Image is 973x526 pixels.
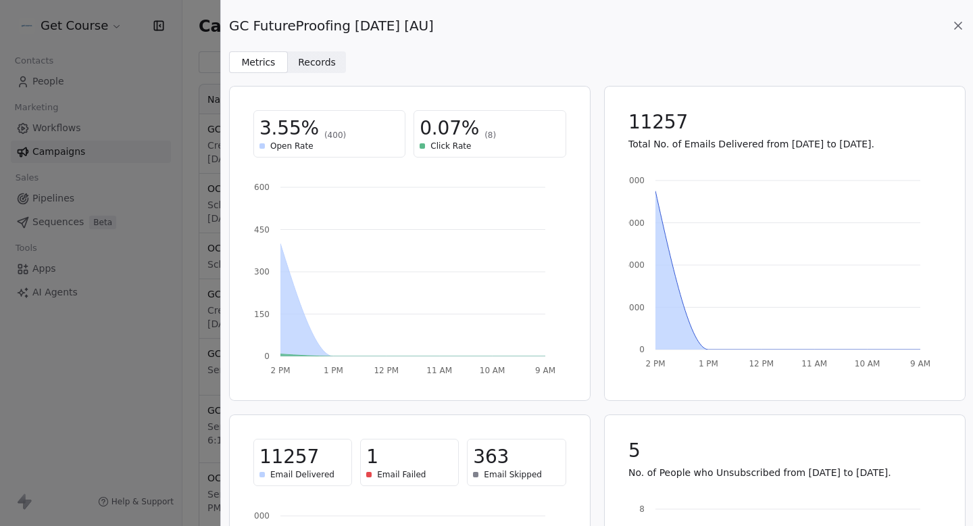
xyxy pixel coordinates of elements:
[324,130,346,141] span: (400)
[624,218,645,228] tspan: 9000
[254,183,270,192] tspan: 600
[639,504,645,514] tspan: 8
[254,225,270,235] tspan: 450
[324,366,343,375] tspan: 1 PM
[229,16,434,35] span: GC FutureProofing [DATE] [AU]
[628,439,641,463] span: 5
[645,359,665,368] tspan: 2 PM
[259,116,319,141] span: 3.55%
[484,130,496,141] span: (8)
[480,366,505,375] tspan: 10 AM
[484,469,542,480] span: Email Skipped
[909,359,930,368] tspan: 9 AM
[628,110,688,135] span: 11257
[698,359,718,368] tspan: 1 PM
[801,359,827,368] tspan: 11 AM
[259,445,319,469] span: 11257
[270,469,334,480] span: Email Delivered
[244,511,270,521] tspan: 12000
[366,445,378,469] span: 1
[264,352,270,361] tspan: 0
[624,303,645,312] tspan: 3000
[270,141,314,151] span: Open Rate
[854,359,880,368] tspan: 10 AM
[254,310,270,319] tspan: 150
[270,366,290,375] tspan: 2 PM
[535,366,555,375] tspan: 9 AM
[377,469,426,480] span: Email Failed
[749,359,774,368] tspan: 12 PM
[254,267,270,277] tspan: 300
[420,116,479,141] span: 0.07%
[426,366,452,375] tspan: 11 AM
[639,345,645,354] tspan: 0
[374,366,399,375] tspan: 12 PM
[430,141,471,151] span: Click Rate
[628,137,941,151] p: Total No. of Emails Delivered from [DATE] to [DATE].
[473,445,509,469] span: 363
[628,466,941,479] p: No. of People who Unsubscribed from [DATE] to [DATE].
[618,176,644,185] tspan: 12000
[298,55,336,70] span: Records
[624,260,645,270] tspan: 6000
